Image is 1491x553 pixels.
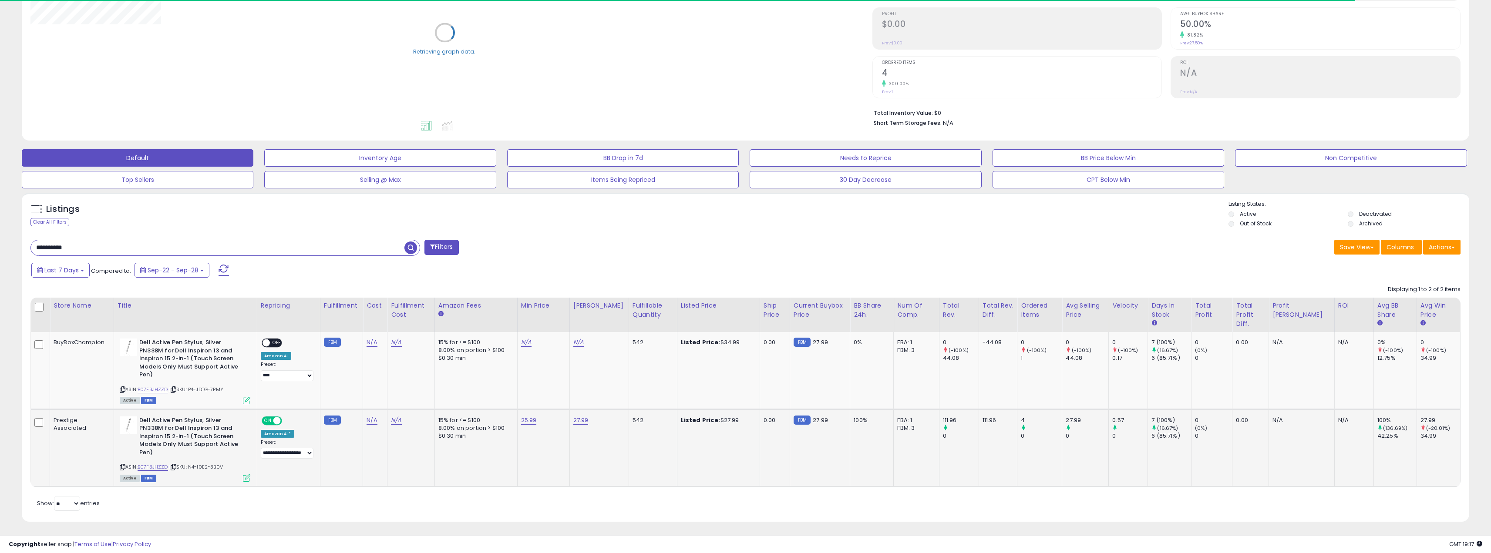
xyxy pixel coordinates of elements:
[882,89,893,94] small: Prev: 1
[874,109,933,117] b: Total Inventory Value:
[138,386,168,393] a: B07F3JHZZD
[886,80,909,87] small: 300.00%
[764,301,786,319] div: Ship Price
[1420,432,1460,440] div: 34.99
[120,475,140,482] span: All listings currently available for purchase on Amazon
[943,354,979,362] div: 44.08
[874,119,942,127] b: Short Term Storage Fees:
[120,339,137,356] img: 31dwuUZj08L._SL40_.jpg
[22,149,253,167] button: Default
[281,417,295,424] span: OFF
[507,149,739,167] button: BB Drop in 7d
[44,266,79,275] span: Last 7 Days
[1112,416,1148,424] div: 0.57
[1180,89,1197,94] small: Prev: N/A
[681,301,756,310] div: Listed Price
[1072,347,1092,354] small: (-100%)
[993,171,1224,188] button: CPT Below Min
[54,301,110,310] div: Store Name
[118,301,253,310] div: Title
[391,301,431,319] div: Fulfillment Cost
[261,362,313,381] div: Preset:
[91,267,131,275] span: Compared to:
[1180,12,1460,17] span: Avg. Buybox Share
[1151,354,1191,362] div: 6 (85.71%)
[1338,339,1367,346] div: N/A
[983,339,1011,346] div: -44.08
[897,416,932,424] div: FBA: 1
[764,416,783,424] div: 0.00
[1021,339,1062,346] div: 0
[1420,416,1460,424] div: 27.99
[31,263,90,278] button: Last 7 Days
[438,301,514,310] div: Amazon Fees
[993,149,1224,167] button: BB Price Below Min
[141,397,157,404] span: FBM
[22,171,253,188] button: Top Sellers
[1240,220,1272,227] label: Out of Stock
[794,301,847,319] div: Current Buybox Price
[1338,416,1367,424] div: N/A
[367,338,377,347] a: N/A
[1420,354,1460,362] div: 34.99
[261,430,295,438] div: Amazon AI *
[943,301,975,319] div: Total Rev.
[1359,220,1383,227] label: Archived
[794,416,811,425] small: FBM
[573,416,589,425] a: 27.99
[324,416,341,425] small: FBM
[438,416,511,424] div: 15% for <= $100
[1195,416,1232,424] div: 0
[854,301,890,319] div: BB Share 24h.
[120,416,250,481] div: ASIN:
[1235,149,1467,167] button: Non Competitive
[148,266,199,275] span: Sep-22 - Sep-28
[1420,339,1460,346] div: 0
[1377,432,1417,440] div: 42.25%
[1066,354,1108,362] div: 44.08
[1388,285,1461,294] div: Displaying 1 to 2 of 2 items
[1449,540,1482,548] span: 2025-10-6 19:17 GMT
[74,540,111,548] a: Terms of Use
[113,540,151,548] a: Privacy Policy
[1112,354,1148,362] div: 0.17
[882,19,1162,31] h2: $0.00
[1195,347,1207,354] small: (0%)
[764,339,783,346] div: 0.00
[1236,416,1262,424] div: 0.00
[983,301,1014,319] div: Total Rev. Diff.
[1021,432,1062,440] div: 0
[1377,319,1383,327] small: Avg BB Share.
[943,339,979,346] div: 0
[681,339,753,346] div: $34.99
[264,171,496,188] button: Selling @ Max
[391,416,401,425] a: N/A
[139,339,245,381] b: Dell Active Pen Stylus, Silver PN338M for Dell Inspiron 13 and Inspiron 15 2-in-1 (Touch Screen M...
[263,417,273,424] span: ON
[813,338,828,346] span: 27.99
[1338,301,1370,310] div: ROI
[37,499,100,507] span: Show: entries
[141,475,157,482] span: FBM
[750,149,981,167] button: Needs to Reprice
[1195,354,1232,362] div: 0
[261,301,316,310] div: Repricing
[882,68,1162,80] h2: 4
[1180,19,1460,31] h2: 50.00%
[633,301,673,319] div: Fulfillable Quantity
[30,218,69,226] div: Clear All Filters
[1359,210,1392,218] label: Deactivated
[1157,347,1178,354] small: (16.67%)
[1066,301,1105,319] div: Avg Selling Price
[882,40,902,46] small: Prev: $0.00
[897,424,932,432] div: FBM: 3
[120,397,140,404] span: All listings currently available for purchase on Amazon
[324,301,359,310] div: Fulfillment
[521,416,537,425] a: 25.99
[169,463,223,470] span: | SKU: N4-I0E2-3B0V
[949,347,969,354] small: (-100%)
[261,352,291,360] div: Amazon AI
[983,416,1011,424] div: 111.96
[1383,347,1403,354] small: (-100%)
[424,240,458,255] button: Filters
